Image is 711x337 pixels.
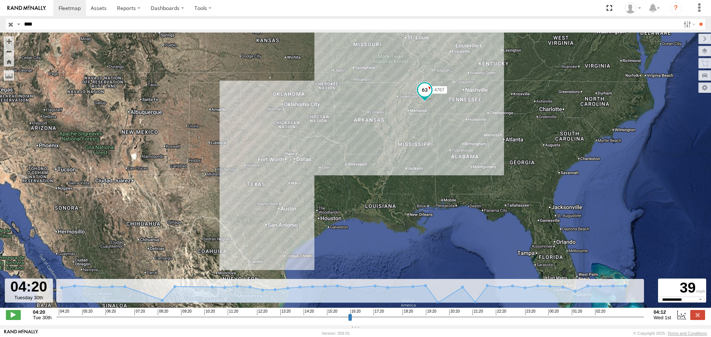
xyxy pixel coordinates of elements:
[622,3,644,14] div: Caseta Laredo TX
[204,309,215,315] span: 10:20
[525,309,535,315] span: 23:20
[681,19,697,30] label: Search Filter Options
[659,280,705,297] div: 39
[82,309,93,315] span: 05:20
[322,331,350,336] div: Version: 309.01
[668,331,707,336] a: Terms and Conditions
[4,46,14,57] button: Zoom out
[654,309,671,315] strong: 04:12
[374,309,384,315] span: 17:20
[350,309,361,315] span: 16:20
[434,87,444,92] span: 4767
[690,310,705,320] label: Close
[449,309,460,315] span: 20:20
[654,315,671,320] span: Wed 1st Oct 2025
[7,6,46,11] img: rand-logo.svg
[4,70,14,81] label: Measure
[33,315,52,320] span: Tue 30th Sep 2025
[33,309,52,315] strong: 04:20
[304,309,314,315] span: 14:20
[181,309,191,315] span: 09:20
[496,309,506,315] span: 22:20
[327,309,337,315] span: 15:20
[4,57,14,67] button: Zoom Home
[403,309,413,315] span: 18:20
[59,309,69,315] span: 04:20
[595,309,605,315] span: 02:20
[633,331,707,336] div: © Copyright 2025 -
[257,309,267,315] span: 12:20
[426,309,436,315] span: 19:20
[16,19,21,30] label: Search Query
[134,309,145,315] span: 07:20
[572,309,582,315] span: 01:20
[6,310,21,320] label: Play/Stop
[106,309,116,315] span: 06:20
[473,309,483,315] span: 21:20
[158,309,168,315] span: 08:20
[280,309,291,315] span: 13:20
[670,2,682,14] i: ?
[4,36,14,46] button: Zoom in
[698,82,711,93] label: Map Settings
[548,309,559,315] span: 00:20
[4,330,38,337] a: Visit our Website
[228,309,238,315] span: 11:20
